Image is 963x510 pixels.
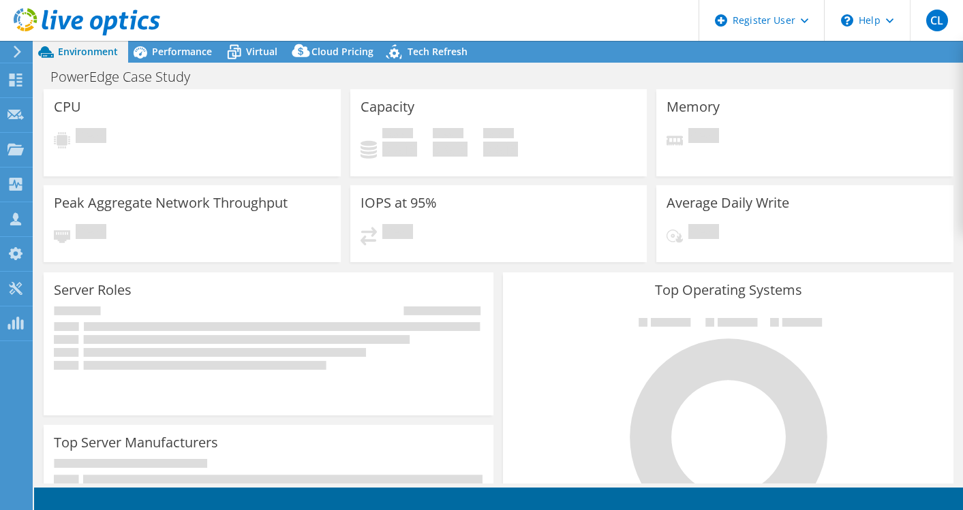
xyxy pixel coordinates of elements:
[361,99,414,114] h3: Capacity
[58,45,118,58] span: Environment
[246,45,277,58] span: Virtual
[841,14,853,27] svg: \n
[54,99,81,114] h3: CPU
[44,69,211,84] h1: PowerEdge Case Study
[382,128,413,142] span: Used
[54,283,132,298] h3: Server Roles
[688,224,719,242] span: Pending
[152,45,212,58] span: Performance
[667,195,789,210] h3: Average Daily Write
[483,142,518,157] h4: 0 GiB
[433,128,463,142] span: Free
[382,224,413,242] span: Pending
[667,99,720,114] h3: Memory
[408,45,468,58] span: Tech Refresh
[382,142,417,157] h4: 0 GiB
[361,195,437,210] h3: IOPS at 95%
[54,435,218,450] h3: Top Server Manufacturers
[54,195,288,210] h3: Peak Aggregate Network Throughput
[311,45,373,58] span: Cloud Pricing
[76,224,106,242] span: Pending
[513,283,943,298] h3: Top Operating Systems
[433,142,468,157] h4: 0 GiB
[688,128,719,146] span: Pending
[926,10,948,31] span: CL
[76,128,106,146] span: Pending
[483,128,514,142] span: Total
